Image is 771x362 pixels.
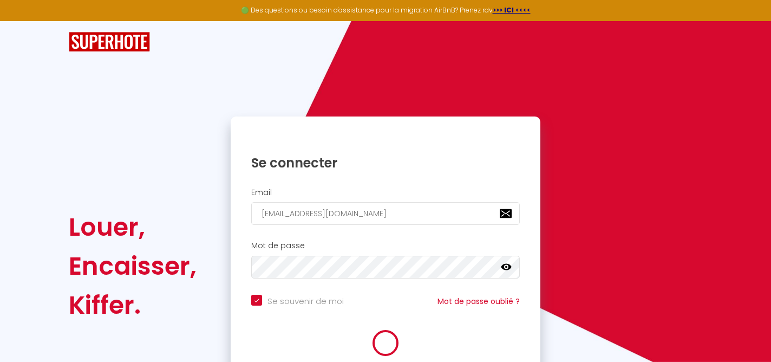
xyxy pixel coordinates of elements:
[69,208,197,247] div: Louer,
[251,241,520,250] h2: Mot de passe
[69,286,197,325] div: Kiffer.
[251,188,520,197] h2: Email
[251,154,520,171] h1: Se connecter
[69,32,150,52] img: SuperHote logo
[251,202,520,225] input: Ton Email
[69,247,197,286] div: Encaisser,
[493,5,531,15] a: >>> ICI <<<<
[437,296,520,307] a: Mot de passe oublié ?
